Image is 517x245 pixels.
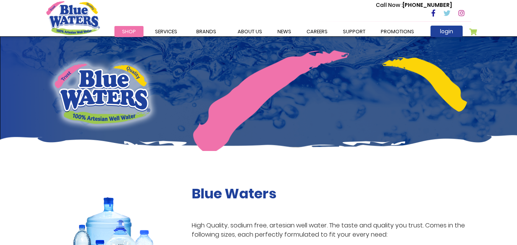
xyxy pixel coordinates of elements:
span: Shop [122,28,136,35]
a: login [431,26,463,37]
span: Brands [196,28,216,35]
span: Services [155,28,177,35]
p: High Quality, sodium free, artesian well water. The taste and quality you trust. Comes in the fol... [192,221,471,239]
a: support [335,26,373,37]
a: Promotions [373,26,422,37]
span: Call Now : [376,1,403,9]
a: store logo [46,1,100,35]
a: about us [230,26,270,37]
a: careers [299,26,335,37]
h2: Blue Waters [192,185,471,202]
a: News [270,26,299,37]
p: [PHONE_NUMBER] [376,1,452,9]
